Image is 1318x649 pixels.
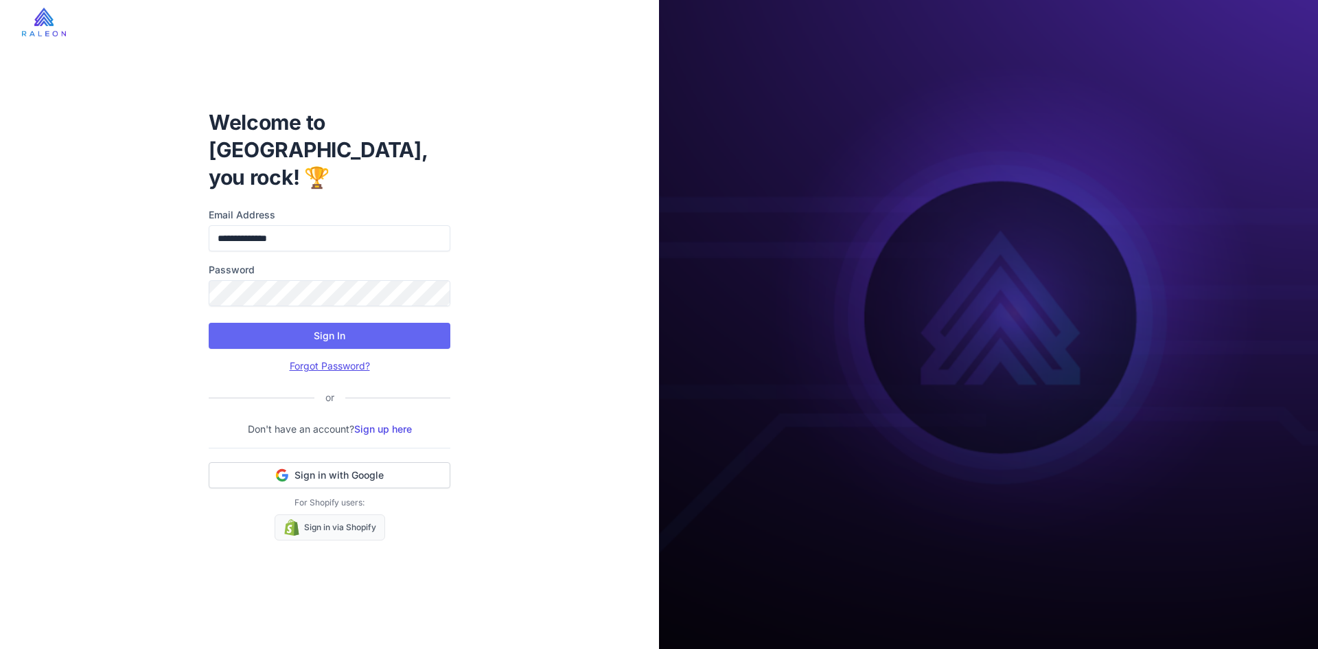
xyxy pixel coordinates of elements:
a: Sign up here [354,423,412,435]
a: Forgot Password? [290,360,370,372]
img: raleon-logo-whitebg.9aac0268.jpg [22,8,66,36]
button: Sign In [209,323,450,349]
span: Sign in with Google [294,468,384,482]
h1: Welcome to [GEOGRAPHIC_DATA], you rock! 🏆 [209,109,450,191]
p: Don't have an account? [209,422,450,437]
div: or [314,390,345,405]
label: Email Address [209,207,450,223]
a: Sign in via Shopify [275,514,385,540]
label: Password [209,262,450,277]
p: For Shopify users: [209,497,450,509]
button: Sign in with Google [209,462,450,488]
